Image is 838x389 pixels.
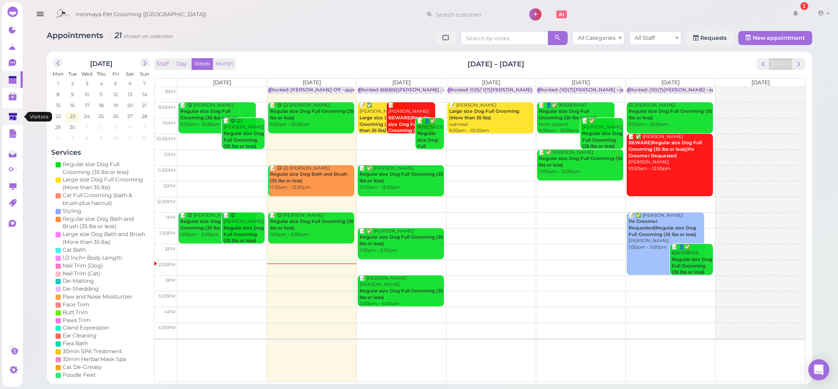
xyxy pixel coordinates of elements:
div: Blocked: [PERSON_NAME] Off • appointment [269,87,375,94]
button: Month [213,58,236,70]
div: 📝 👤✅ 6267598356 Yelper 2:00pm - 3:00pm [671,244,713,289]
span: 2 [70,80,75,87]
div: Blocked: (10)(7)[PERSON_NAME] • appointment [628,87,739,94]
div: 📝 ✅ [PERSON_NAME] 1:30pm - 2:30pm [359,228,444,254]
div: Paw and Nose Moisturizer [63,293,133,301]
b: Regular size Dog Full Grooming (35 lbs or less) [417,131,441,168]
span: 16 [70,101,76,109]
div: Large size Dog Bath and Brush (More than 35 lbs) [63,230,147,246]
button: prev [756,58,770,70]
span: 2:30pm [158,262,175,267]
div: Regular size Dog Bath and Brush (35 lbs or less) [63,215,147,231]
i: 21 [110,31,173,40]
h4: Services [51,148,152,156]
span: [DATE] [482,79,500,86]
b: Regular size Dog Full Grooming (35 lbs or less) [539,156,622,168]
div: Cat De-Greasy [63,363,102,371]
div: Regular size Dog Full Grooming (35 lbs or less) [63,160,147,176]
span: 19 [112,101,119,109]
div: Ear Cleaning [63,332,97,340]
span: 15 [55,101,61,109]
span: 18 [98,101,105,109]
div: 📝 ✅ [PERSON_NAME] [PERSON_NAME] 10:30am - 12:30pm [628,134,713,172]
div: 📝 [PERSON_NAME] oatmeal 9:30am - 10:30am [449,102,534,134]
span: [DATE] [213,79,231,86]
span: 9 [70,90,75,98]
b: Regular size Dog Full Grooming (35 lbs or less) [360,171,443,184]
span: 4 [99,80,104,87]
span: 3 [114,123,118,131]
span: All Categories [578,35,615,41]
div: 📝 ✅ [PERSON_NAME] 11:30am - 12:30pm [359,165,444,191]
span: 4 [128,123,133,131]
div: Paws Trim [63,316,91,324]
span: [DATE] [392,79,411,86]
span: 12 [142,134,148,142]
span: Tue [68,71,77,77]
div: Cat Bath [63,246,86,254]
div: Butt Trim [63,309,88,316]
span: 1 [56,80,60,87]
span: 3:30pm [158,293,175,299]
span: 20 [126,101,134,109]
div: Nail Trim (Cat) [63,270,100,278]
input: Search customer [433,7,517,21]
div: 📝 ✅ [PERSON_NAME] 11:00am - 12:00pm [538,149,623,175]
div: Blocked: 1(10)/ 1(7)[PERSON_NAME] • appointment [449,87,566,94]
span: 7 [70,134,75,142]
b: Regular size Dog Full Grooming (35 lbs or less) [672,257,712,275]
span: 8 [56,90,61,98]
span: 14 [141,90,148,98]
span: 10 [84,90,91,98]
div: 📝 😋 [PERSON_NAME] 1:00pm - 2:00pm [269,212,354,238]
b: Regular size Dog Full Grooming (35 lbs or less) [180,219,238,231]
div: 1 [800,2,808,10]
div: Nail Trim (Dog) [63,262,103,270]
b: Regular size Dog Full Grooming (35 lbs or less) [539,108,597,121]
a: Requests [686,31,734,45]
span: 12:30pm [157,199,175,205]
div: 📝 👤✅ 9092754231 yorkie 10:00am - 11:00am [417,118,444,189]
div: 📝 [PERSON_NAME] new schnauzer [PERSON_NAME] 9:30am - 10:30am [388,102,435,160]
button: Day [171,58,192,70]
span: 21 [142,101,148,109]
span: 23 [69,112,76,120]
span: All Staff [635,35,655,41]
span: 10 [112,134,119,142]
div: De-Matting [63,277,94,285]
b: Regular size Dog Full Grooming (35 lbs or less) [223,131,264,149]
h2: [DATE] – [DATE] [468,59,524,69]
b: Regular size Dog Full Grooming (35 lbs or less) [582,131,622,149]
span: 9:30am [158,104,175,110]
div: Styling [63,207,81,215]
div: Poodle Feet [63,371,96,379]
small: shown on calendar [124,33,173,39]
div: Face Trim [63,301,89,309]
span: Sun [140,71,149,77]
span: 25 [98,112,105,120]
span: New appointment [753,35,805,41]
button: Week [192,58,213,70]
span: 4pm [164,309,175,315]
span: Fri [112,71,119,77]
b: BEWARE|Regular size Dog Full Grooming (35 lbs or less) [388,115,434,140]
b: Regular size Dog Full Grooming (35 lbs or less) [628,108,712,121]
span: 30 [69,123,77,131]
b: Large size Dog Full Grooming (More than 35 lbs) [360,115,405,133]
button: next [140,58,150,67]
span: 13 [127,90,133,98]
span: Thu [97,71,106,77]
div: 📝 😋 [PERSON_NAME] 9:30am - 10:30am [180,102,256,128]
b: Regular size Dog Full Grooming (35 lbs or less) [180,108,238,121]
b: Regular size Dog Full Grooming (35 lbs or less) [270,219,353,231]
span: 1pm [166,215,175,220]
span: Appointments [47,31,105,40]
div: Large size Dog Full Grooming (More than 35 lbs) [63,176,147,191]
b: Regular size Dog Full Grooming (35 lbs or less) [270,108,353,121]
b: Regular size Dog Bath and Brush (35 lbs or less) [270,171,347,184]
b: BEWARE|Regular size Dog Full Grooming (35 lbs or less)|1hr Groomer Requested [628,140,702,158]
b: Regular size Dog Full Grooming (35 lbs or less) [360,288,443,300]
span: [DATE] [751,79,770,86]
span: 29 [55,123,62,131]
div: Open Intercom Messenger [808,359,829,380]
